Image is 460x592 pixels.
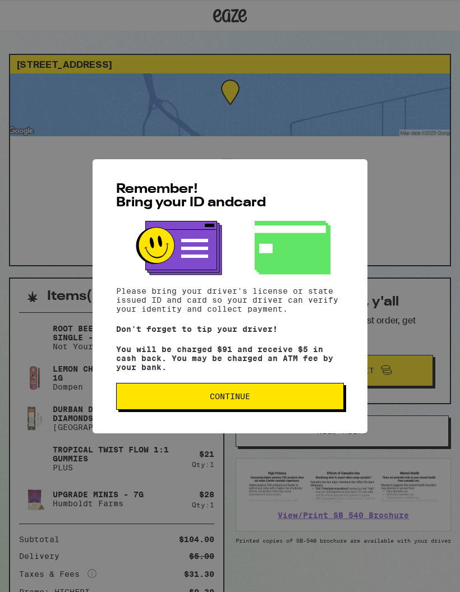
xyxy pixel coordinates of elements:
[116,345,344,372] p: You will be charged $91 and receive $5 in cash back. You may be charged an ATM fee by your bank.
[116,286,344,313] p: Please bring your driver's license or state issued ID and card so your driver can verify your ide...
[116,325,344,334] p: Don't forget to tip your driver!
[116,383,344,410] button: Continue
[210,392,250,400] span: Continue
[116,183,266,210] span: Remember! Bring your ID and card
